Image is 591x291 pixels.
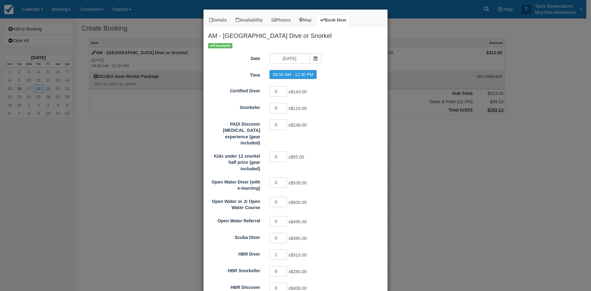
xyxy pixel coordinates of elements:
span: x [288,200,307,205]
span: $280.00 [291,269,307,274]
input: Kids under 12 snorkel half price (gear included) [269,152,287,162]
input: HBR Diver [269,249,287,260]
label: Open Water or Jr Open Water Course [203,196,265,211]
a: Availability [231,14,267,26]
span: x [288,155,304,160]
span: $143.00 [291,89,307,94]
span: x [288,236,307,241]
label: Time [203,70,265,79]
input: Scuba DIver [269,233,287,243]
span: x [288,180,307,185]
label: Kids under 12 snorkel half price (gear included) [203,151,265,172]
input: Open Water or Jr Open Water Course [269,197,287,207]
label: HBR Discover [203,282,265,291]
label: PADI Discover Scuba Diving experience (gear included) [203,119,265,146]
input: Open Water Referral [269,216,287,227]
span: $110.00 [291,106,307,111]
label: HBR Diver [203,249,265,257]
span: x [288,286,307,291]
span: $248.00 [291,123,307,127]
h2: AM - [GEOGRAPHIC_DATA] Dive or Snorkel [203,26,388,42]
input: HBR Snorkeller [269,266,287,277]
span: $385.00 [291,236,307,241]
label: Scuba DIver [203,232,265,241]
span: x [288,219,307,224]
span: x [288,106,307,111]
span: $408.00 [291,286,307,291]
input: PADI Discover Scuba Diving experience (gear included) [269,119,287,130]
label: Date [203,53,265,62]
span: $313.00 [291,253,307,257]
span: $495.00 [291,219,307,224]
label: Open Water Diver (with e-learning) [203,177,265,192]
span: x [288,89,307,94]
input: Certified Diver [269,86,287,97]
a: Details [205,14,231,26]
label: 08:00 AM - 12:30 PM [269,70,317,79]
span: x [288,269,307,274]
input: Snorkeler [269,103,287,113]
span: 8 Available [208,43,232,48]
a: Photos [267,14,295,26]
span: x [288,253,307,257]
a: Map [295,14,316,26]
span: x [288,123,307,127]
label: Certified Diver [203,86,265,94]
label: Open Water Referral [203,216,265,224]
span: $55.00 [291,155,304,160]
label: Snorkeler [203,102,265,111]
input: Open Water Diver (with e-learning) [269,177,287,188]
label: HBR Snorkeller [203,265,265,274]
span: $539.00 [291,180,307,185]
span: $600.00 [291,200,307,205]
a: Book Now [316,14,350,26]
